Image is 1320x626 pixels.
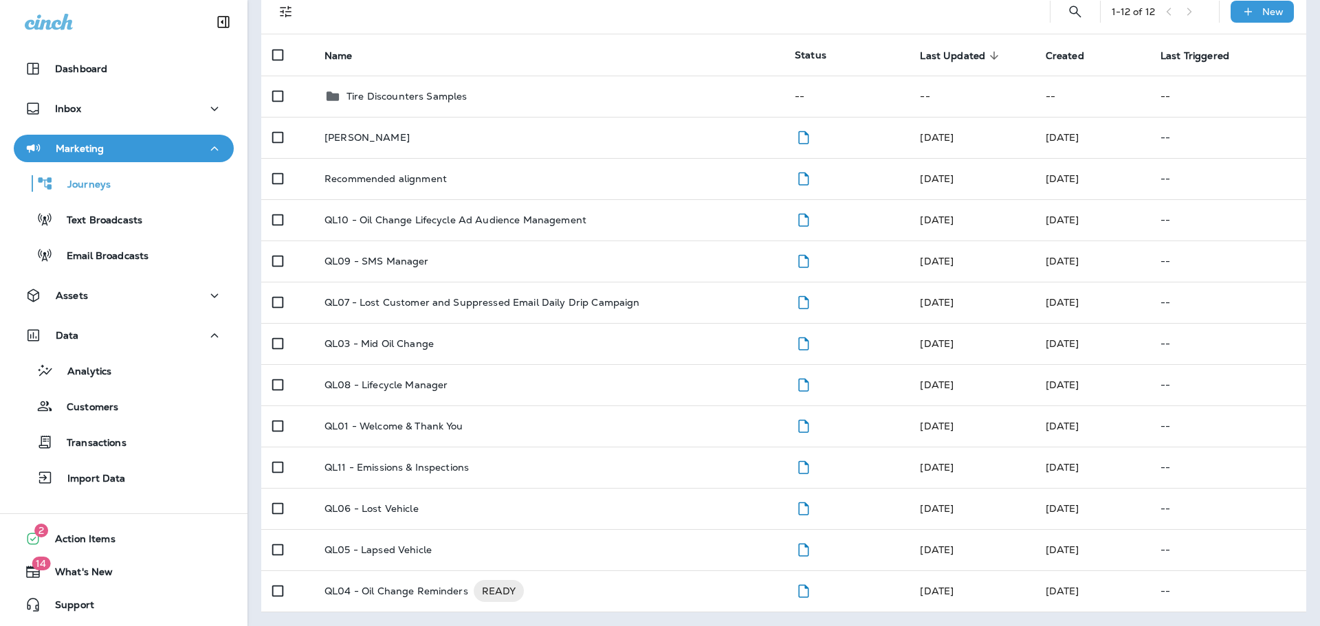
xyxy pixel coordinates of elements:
[920,420,954,432] span: Jeff Cessna
[1160,421,1295,432] p: --
[1046,296,1079,309] span: Gabe Davis
[1160,50,1229,62] span: Last Triggered
[54,473,126,486] p: Import Data
[14,55,234,82] button: Dashboard
[14,591,234,618] button: Support
[1160,256,1295,267] p: --
[324,338,434,349] p: QL03 - Mid Oil Change
[920,544,954,556] span: Gabe Davis
[1149,76,1306,117] td: --
[14,282,234,309] button: Assets
[324,214,586,225] p: QL10 - Oil Change Lifecycle Ad Audience Management
[54,366,111,379] p: Analytics
[920,255,954,267] span: Gabe Davis
[795,336,812,348] span: Draft
[1046,502,1079,515] span: Gabe Davis
[14,135,234,162] button: Marketing
[14,205,234,234] button: Text Broadcasts
[14,558,234,585] button: 14What's New
[56,143,104,154] p: Marketing
[53,437,126,450] p: Transactions
[53,214,142,227] p: Text Broadcasts
[53,250,148,263] p: Email Broadcasts
[324,50,353,62] span: Name
[920,337,954,350] span: Gabe Davis
[1046,420,1079,432] span: Gabe Davis
[474,580,525,602] div: READY
[474,584,525,598] span: READY
[1046,585,1079,597] span: Gabe Davis
[1046,461,1079,473] span: Gabe Davis
[41,566,113,583] span: What's New
[1046,49,1102,62] span: Created
[920,296,954,309] span: Gabe Davis
[1160,503,1295,514] p: --
[795,254,812,266] span: Draft
[1046,379,1079,391] span: Gabe Davis
[1035,76,1149,117] td: --
[14,525,234,552] button: 2Action Items
[920,585,954,597] span: Gabe Davis
[41,599,94,616] span: Support
[1046,214,1079,226] span: Gabe Davis
[1112,6,1155,17] div: 1 - 12 of 12
[324,297,640,308] p: QL07 - Lost Customer and Suppressed Email Daily Drip Campaign
[920,379,954,391] span: Gabe Davis
[14,392,234,421] button: Customers
[53,401,118,414] p: Customers
[920,50,985,62] span: Last Updated
[41,533,115,550] span: Action Items
[34,524,48,537] span: 2
[920,502,954,515] span: Gabe Davis
[54,179,111,192] p: Journeys
[56,290,88,301] p: Assets
[920,214,954,226] span: Gabe Davis
[1262,6,1284,17] p: New
[1046,172,1079,185] span: Joseph Damico
[14,427,234,456] button: Transactions
[324,544,432,555] p: QL05 - Lapsed Vehicle
[1160,132,1295,143] p: --
[324,580,468,602] p: QL04 - Oil Change Reminders
[784,76,909,117] td: --
[55,63,107,74] p: Dashboard
[14,95,234,122] button: Inbox
[920,461,954,473] span: Gabe Davis
[1160,214,1295,225] p: --
[795,542,812,555] span: Draft
[1160,379,1295,390] p: --
[14,241,234,269] button: Email Broadcasts
[795,418,812,431] span: Draft
[14,356,234,385] button: Analytics
[795,130,812,142] span: Draft
[324,132,410,143] p: [PERSON_NAME]
[324,379,448,390] p: QL08 - Lifecycle Manager
[795,49,826,61] span: Status
[920,131,954,144] span: Jeff Cessna
[1160,297,1295,308] p: --
[795,501,812,513] span: Draft
[324,256,429,267] p: QL09 - SMS Manager
[346,91,467,102] p: Tire Discounters Samples
[909,76,1034,117] td: --
[55,103,81,114] p: Inbox
[1160,462,1295,473] p: --
[324,503,419,514] p: QL06 - Lost Vehicle
[32,557,50,570] span: 14
[1046,131,1079,144] span: Jeff Cessna
[795,171,812,183] span: Draft
[795,583,812,596] span: Draft
[1046,337,1079,350] span: Gabe Davis
[795,295,812,307] span: Draft
[1160,49,1247,62] span: Last Triggered
[795,460,812,472] span: Draft
[1046,255,1079,267] span: Gabe Davis
[324,462,469,473] p: QL11 - Emissions & Inspections
[1046,50,1084,62] span: Created
[795,377,812,390] span: Draft
[920,172,954,185] span: Joseph Damico
[14,322,234,349] button: Data
[14,463,234,492] button: Import Data
[920,49,1003,62] span: Last Updated
[324,173,447,184] p: Recommended alignment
